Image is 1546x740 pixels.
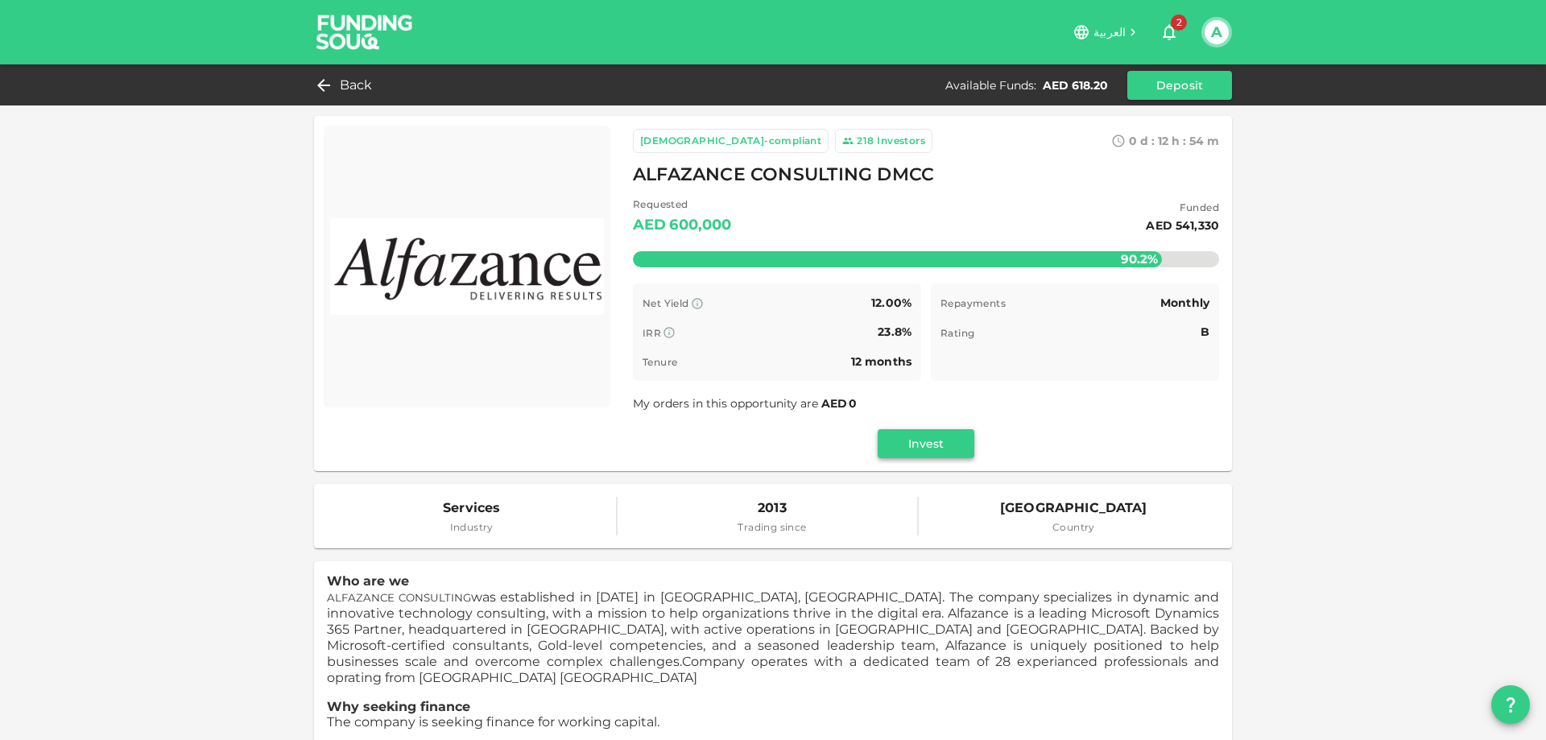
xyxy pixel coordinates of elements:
[877,133,925,149] div: Investors
[643,297,689,309] span: Net Yield
[857,133,874,149] div: 218
[443,519,500,535] span: Industry
[327,654,1219,685] span: Company operates with a dedicated team of 28 experianced professionals and oprating from [GEOGRAP...
[327,589,1219,669] span: was established in [DATE] in [GEOGRAPHIC_DATA], [GEOGRAPHIC_DATA]. The company specializes in dyn...
[1172,134,1186,148] span: h :
[327,699,470,714] span: Why seeking finance
[1171,14,1187,31] span: 2
[851,354,911,369] span: 12 months
[1201,325,1209,339] span: B
[643,356,677,368] span: Tenure
[1000,519,1147,535] span: Country
[1127,71,1232,100] button: Deposit
[849,396,857,411] span: 0
[1129,134,1137,148] span: 0
[1491,685,1530,724] button: question
[1043,77,1108,93] div: AED 618.20
[878,429,974,458] button: Invest
[871,296,911,310] span: 12.00%
[878,325,911,339] span: 23.8%
[633,196,732,213] span: Requested
[443,497,500,519] span: Services
[1000,497,1147,519] span: [GEOGRAPHIC_DATA]
[821,396,847,411] span: AED
[1189,134,1204,148] span: 54
[1093,25,1126,39] span: العربية
[633,159,934,191] span: ALFAZANCE CONSULTING DMCC
[327,714,659,730] span: The company is seeking finance for working capital.
[643,327,661,339] span: IRR
[1160,296,1209,310] span: Monthly
[1207,134,1219,148] span: m
[1153,16,1185,48] button: 2
[738,519,806,535] span: Trading since
[340,74,373,97] span: Back
[640,133,821,149] div: [DEMOGRAPHIC_DATA]-compliant
[327,591,471,604] span: ALFAZANCE CONSULTING
[940,297,1006,309] span: Repayments
[940,327,974,339] span: Rating
[1146,200,1219,216] span: Funded
[633,396,858,411] span: My orders in this opportunity are
[738,497,806,519] span: 2013
[945,77,1036,93] div: Available Funds :
[1140,134,1155,148] span: d :
[327,573,409,589] span: Who are we
[330,132,604,401] img: Marketplace Logo
[1205,20,1229,44] button: A
[1158,134,1168,148] span: 12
